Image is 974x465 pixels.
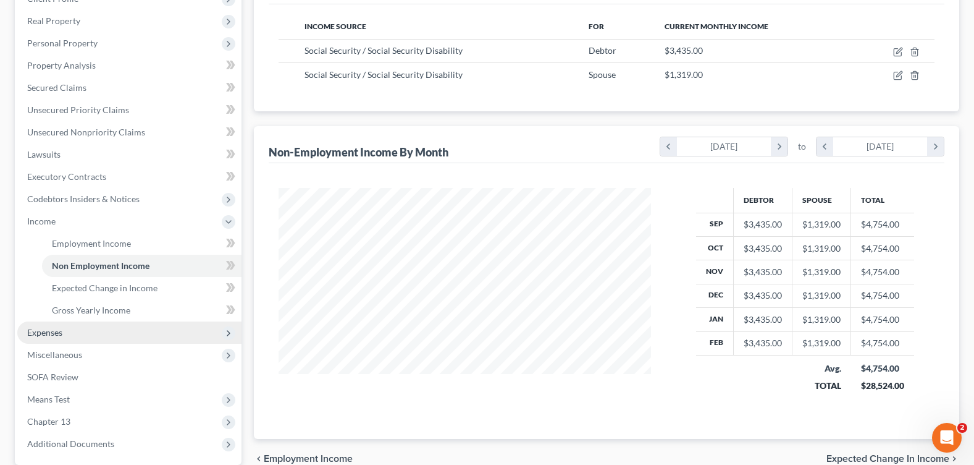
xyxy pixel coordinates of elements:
div: $1,319.00 [802,218,841,231]
th: Sep [696,213,734,236]
span: 2 [957,423,967,433]
th: Spouse [792,188,851,213]
i: chevron_left [817,137,833,156]
button: Expected Change in Income chevron_right [826,454,959,464]
th: Feb [696,331,734,355]
div: [DATE] [833,137,928,156]
div: $1,319.00 [802,337,841,349]
td: $4,754.00 [851,284,914,307]
span: Income Source [304,22,366,31]
th: Nov [696,260,734,284]
div: $4,754.00 [861,362,904,375]
i: chevron_right [771,137,787,156]
div: $1,319.00 [802,289,841,302]
span: Non Employment Income [52,260,149,271]
span: Executory Contracts [27,171,106,182]
td: $4,754.00 [851,308,914,331]
a: Employment Income [42,232,241,255]
i: chevron_left [254,454,264,464]
span: Means Test [27,394,70,404]
div: $3,435.00 [744,314,782,326]
span: Social Security / Social Security Disability [304,69,463,80]
a: Unsecured Nonpriority Claims [17,121,241,143]
a: SOFA Review [17,366,241,388]
span: Additional Documents [27,438,114,449]
td: $4,754.00 [851,331,914,355]
span: Gross Yearly Income [52,305,130,315]
a: Expected Change in Income [42,277,241,299]
span: Spouse [589,69,616,80]
td: $4,754.00 [851,260,914,284]
span: to [798,140,806,153]
span: $1,319.00 [665,69,703,80]
span: Miscellaneous [27,349,82,360]
div: Avg. [802,362,841,375]
span: For [589,22,604,31]
button: chevron_left Employment Income [254,454,353,464]
div: $3,435.00 [744,289,782,302]
td: $4,754.00 [851,236,914,260]
a: Property Analysis [17,54,241,77]
a: Non Employment Income [42,255,241,277]
div: $3,435.00 [744,218,782,231]
div: [DATE] [677,137,771,156]
th: Dec [696,284,734,307]
i: chevron_right [927,137,944,156]
span: Debtor [589,45,616,56]
span: $3,435.00 [665,45,703,56]
span: Employment Income [264,454,353,464]
a: Secured Claims [17,77,241,99]
th: Total [851,188,914,213]
span: Property Analysis [27,60,96,70]
td: $4,754.00 [851,213,914,236]
span: Social Security / Social Security Disability [304,45,463,56]
span: Secured Claims [27,82,86,93]
span: Employment Income [52,238,131,249]
span: Unsecured Priority Claims [27,105,129,115]
span: Personal Property [27,38,98,48]
div: $28,524.00 [861,380,904,392]
iframe: Intercom live chat [932,423,962,453]
div: $3,435.00 [744,266,782,278]
span: Expenses [27,327,62,338]
a: Lawsuits [17,143,241,166]
i: chevron_right [949,454,959,464]
th: Oct [696,236,734,260]
a: Gross Yearly Income [42,299,241,322]
div: $3,435.00 [744,337,782,349]
div: Non-Employment Income By Month [269,145,448,160]
span: Income [27,216,56,226]
div: $1,319.00 [802,314,841,326]
div: TOTAL [802,380,841,392]
a: Unsecured Priority Claims [17,99,241,121]
span: Current Monthly Income [665,22,768,31]
th: Jan [696,308,734,331]
span: Unsecured Nonpriority Claims [27,127,145,137]
span: Real Property [27,15,80,26]
span: Codebtors Insiders & Notices [27,194,140,204]
span: Expected Change in Income [826,454,949,464]
i: chevron_left [660,137,677,156]
div: $3,435.00 [744,242,782,255]
span: SOFA Review [27,372,78,382]
a: Executory Contracts [17,166,241,188]
div: $1,319.00 [802,266,841,278]
span: Lawsuits [27,149,61,160]
span: Chapter 13 [27,416,70,427]
th: Debtor [734,188,792,213]
div: $1,319.00 [802,242,841,255]
span: Expected Change in Income [52,283,157,293]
